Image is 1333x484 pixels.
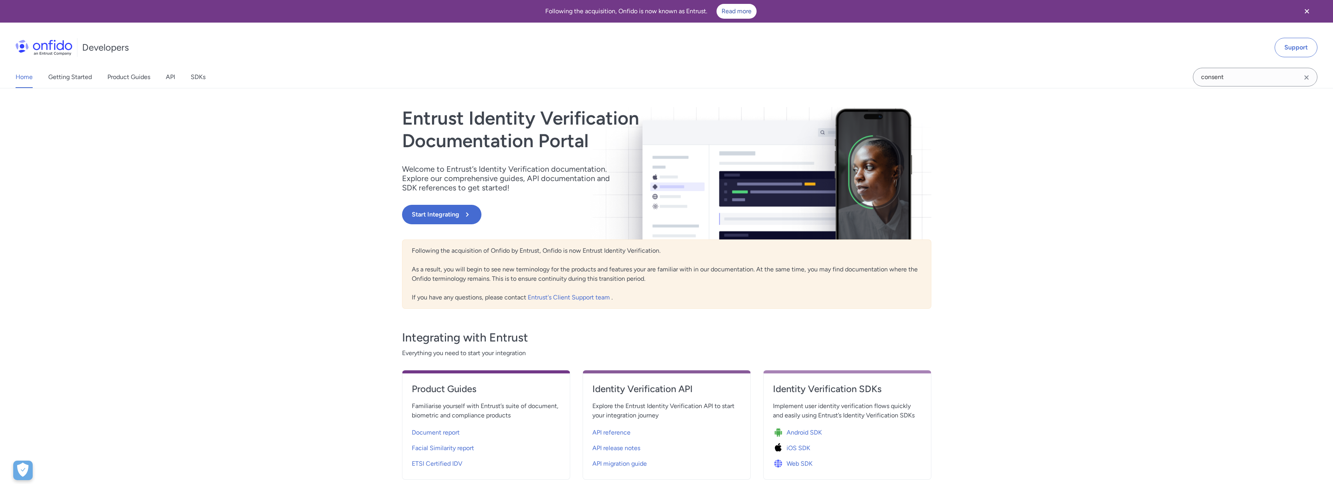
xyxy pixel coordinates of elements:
h4: Identity Verification SDKs [773,383,922,395]
span: API release notes [592,444,640,453]
button: Close banner [1293,2,1321,21]
a: Identity Verification SDKs [773,383,922,401]
a: API reference [592,423,741,439]
input: Onfido search input field [1193,68,1317,86]
button: Open Preferences [13,461,33,480]
span: Facial Similarity report [412,444,474,453]
a: Product Guides [412,383,560,401]
h1: Developers [82,41,129,54]
span: Implement user identity verification flows quickly and easily using Entrust’s Identity Verificati... [773,401,922,420]
span: ETSI Certified IDV [412,459,462,468]
a: ETSI Certified IDV [412,454,560,470]
span: Familiarise yourself with Entrust’s suite of document, biometric and compliance products [412,401,560,420]
span: Android SDK [787,428,822,437]
span: API migration guide [592,459,647,468]
a: API migration guide [592,454,741,470]
span: Document report [412,428,460,437]
svg: Close banner [1302,7,1312,16]
h3: Integrating with Entrust [402,330,931,345]
span: iOS SDK [787,444,810,453]
a: Getting Started [48,66,92,88]
h1: Entrust Identity Verification Documentation Portal [402,107,773,152]
a: Identity Verification API [592,383,741,401]
a: Support [1275,38,1317,57]
img: Onfido Logo [16,40,72,55]
img: Icon Web SDK [773,458,787,469]
a: Read more [717,4,757,19]
a: Document report [412,423,560,439]
a: Facial Similarity report [412,439,560,454]
p: Welcome to Entrust’s Identity Verification documentation. Explore our comprehensive guides, API d... [402,164,620,192]
button: Start Integrating [402,205,481,224]
a: API [166,66,175,88]
img: Icon Android SDK [773,427,787,438]
span: Everything you need to start your integration [402,348,931,358]
div: Following the acquisition of Onfido by Entrust, Onfido is now Entrust Identity Verification. As a... [402,239,931,309]
a: Entrust's Client Support team [528,294,611,301]
a: SDKs [191,66,205,88]
a: Product Guides [107,66,150,88]
span: Explore the Entrust Identity Verification API to start your integration journey [592,401,741,420]
a: Icon Android SDKAndroid SDK [773,423,922,439]
svg: Clear search field button [1302,73,1311,82]
div: Following the acquisition, Onfido is now known as Entrust. [9,4,1293,19]
a: Home [16,66,33,88]
a: Start Integrating [402,205,773,224]
img: Icon iOS SDK [773,443,787,454]
h4: Product Guides [412,383,560,395]
a: Icon iOS SDKiOS SDK [773,439,922,454]
span: API reference [592,428,630,437]
div: Cookie Preferences [13,461,33,480]
span: Web SDK [787,459,813,468]
a: API release notes [592,439,741,454]
h4: Identity Verification API [592,383,741,395]
a: Icon Web SDKWeb SDK [773,454,922,470]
